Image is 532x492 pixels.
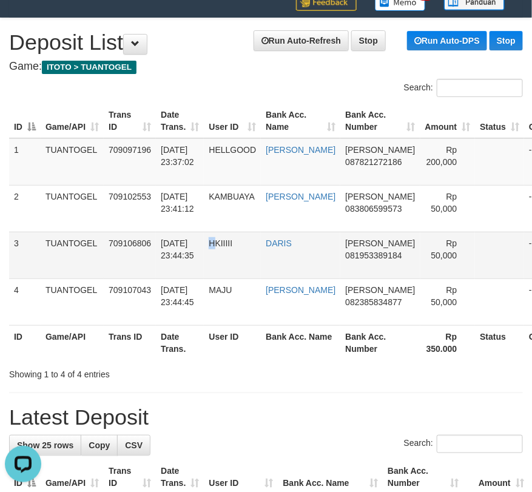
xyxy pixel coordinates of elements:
th: Amount: activate to sort column ascending [420,104,476,138]
td: TUANTOGEL [41,185,104,232]
td: TUANTOGEL [41,138,104,186]
th: Date Trans.: activate to sort column ascending [156,104,204,138]
th: Status: activate to sort column ascending [475,104,524,138]
label: Search: [404,79,523,97]
span: [DATE] 23:41:12 [161,192,194,214]
a: Stop [490,31,523,50]
span: Copy 087821272186 to clipboard [345,157,402,167]
th: Game/API: activate to sort column ascending [41,104,104,138]
span: [DATE] 23:37:02 [161,145,194,167]
h1: Deposit List [9,30,523,55]
th: Status [475,325,524,360]
span: HKIIIII [209,238,232,248]
label: Search: [404,435,523,453]
span: [PERSON_NAME] [345,145,415,155]
th: Trans ID: activate to sort column ascending [104,104,156,138]
td: 3 [9,232,41,278]
a: [PERSON_NAME] [266,285,335,295]
span: Rp 50,000 [431,192,457,214]
th: Date Trans. [156,325,204,360]
h4: Game: [9,61,523,73]
a: Run Auto-Refresh [254,30,349,51]
input: Search: [437,435,523,453]
span: ITOTO > TUANTOGEL [42,61,136,74]
div: Showing 1 to 4 of 4 entries [9,363,212,380]
span: [DATE] 23:44:35 [161,238,194,260]
span: MAJU [209,285,232,295]
td: 4 [9,278,41,325]
span: [DATE] 23:44:45 [161,285,194,307]
span: [PERSON_NAME] [345,285,415,295]
h1: Latest Deposit [9,405,523,430]
a: Run Auto-DPS [407,31,487,50]
td: 1 [9,138,41,186]
td: TUANTOGEL [41,232,104,278]
th: ID [9,325,41,360]
span: 709097196 [109,145,151,155]
span: CSV [125,440,143,450]
span: 709107043 [109,285,151,295]
a: DARIS [266,238,292,248]
a: CSV [117,435,150,456]
span: Rp 200,000 [426,145,457,167]
th: Trans ID [104,325,156,360]
td: TUANTOGEL [41,278,104,325]
a: [PERSON_NAME] [266,192,335,201]
th: ID: activate to sort column descending [9,104,41,138]
span: Copy 083806599573 to clipboard [345,204,402,214]
th: User ID: activate to sort column ascending [204,104,261,138]
th: User ID [204,325,261,360]
a: Copy [81,435,118,456]
span: [PERSON_NAME] [345,192,415,201]
span: KAMBUAYA [209,192,255,201]
span: 709106806 [109,238,151,248]
span: Rp 50,000 [431,238,457,260]
span: Copy [89,440,110,450]
th: Rp 350.000 [420,325,476,360]
button: Open LiveChat chat widget [5,5,41,41]
th: Bank Acc. Number [340,325,420,360]
th: Game/API [41,325,104,360]
span: Copy 082385834877 to clipboard [345,297,402,307]
a: [PERSON_NAME] [266,145,335,155]
th: Bank Acc. Name [261,325,340,360]
input: Search: [437,79,523,97]
th: Bank Acc. Number: activate to sort column ascending [340,104,420,138]
span: [PERSON_NAME] [345,238,415,248]
th: Bank Acc. Name: activate to sort column ascending [261,104,340,138]
span: 709102553 [109,192,151,201]
span: Rp 50,000 [431,285,457,307]
td: 2 [9,185,41,232]
span: Copy 081953389184 to clipboard [345,251,402,260]
a: Show 25 rows [9,435,81,456]
a: Stop [351,30,386,51]
span: HELLGOOD [209,145,256,155]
